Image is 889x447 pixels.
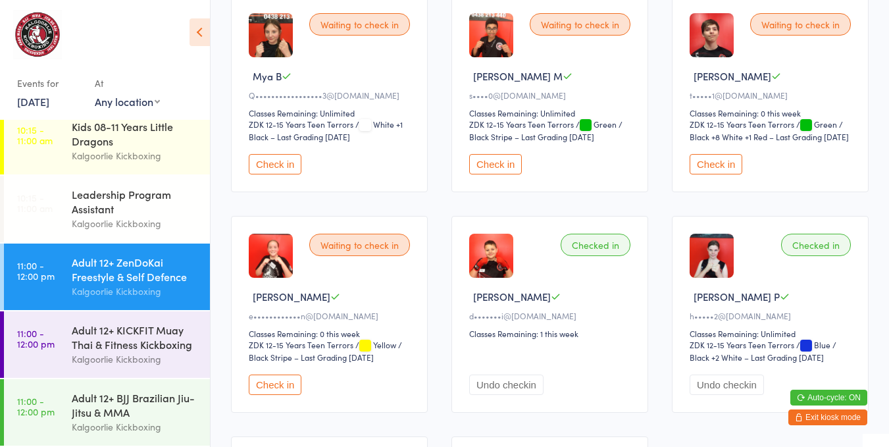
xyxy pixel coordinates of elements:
[469,328,634,339] div: Classes Remaining: 1 this week
[561,234,630,256] div: Checked in
[469,154,522,174] button: Check in
[249,118,353,130] div: ZDK 12-15 Years Teen Terrors
[249,339,353,350] div: ZDK 12-15 Years Teen Terrors
[469,310,634,321] div: d•••••••i@[DOMAIN_NAME]
[249,310,414,321] div: e••••••••••••n@[DOMAIN_NAME]
[309,234,410,256] div: Waiting to check in
[249,107,414,118] div: Classes Remaining: Unlimited
[95,72,160,94] div: At
[694,69,771,83] span: [PERSON_NAME]
[690,234,734,278] img: image1709349122.png
[249,13,293,57] img: image1756462739.png
[72,390,199,419] div: Adult 12+ BJJ Brazilian Jiu-Jitsu & MMA
[17,94,49,109] a: [DATE]
[249,90,414,101] div: Q•••••••••••••••••3@[DOMAIN_NAME]
[690,328,855,339] div: Classes Remaining: Unlimited
[790,390,867,406] button: Auto-cycle: ON
[72,352,199,367] div: Kalgoorlie Kickboxing
[690,154,742,174] button: Check in
[690,339,794,350] div: ZDK 12-15 Years Teen Terrors
[469,234,513,278] img: image1706865165.png
[469,118,574,130] div: ZDK 12-15 Years Teen Terrors
[469,90,634,101] div: s••••0@[DOMAIN_NAME]
[72,323,199,352] div: Adult 12+ KICKFIT Muay Thai & Fitness Kickboxing
[249,154,301,174] button: Check in
[781,234,851,256] div: Checked in
[530,13,630,36] div: Waiting to check in
[473,290,551,303] span: [PERSON_NAME]
[72,419,199,434] div: Kalgoorlie Kickboxing
[253,290,330,303] span: [PERSON_NAME]
[469,13,513,57] img: image1717814275.png
[17,396,55,417] time: 11:00 - 12:00 pm
[17,124,53,145] time: 10:15 - 11:00 am
[95,94,160,109] div: Any location
[72,255,199,284] div: Adult 12+ ZenDoKai Freestyle & Self Defence
[473,69,563,83] span: [PERSON_NAME] M
[4,108,210,174] a: 10:15 -11:00 amKids 08-11 Years Little DragonsKalgoorlie Kickboxing
[72,187,199,216] div: Leadership Program Assistant
[469,107,634,118] div: Classes Remaining: Unlimited
[690,118,794,130] div: ZDK 12-15 Years Teen Terrors
[309,13,410,36] div: Waiting to check in
[788,409,867,425] button: Exit kiosk mode
[694,290,780,303] span: [PERSON_NAME] P
[72,119,199,148] div: Kids 08-11 Years Little Dragons
[17,192,53,213] time: 10:15 - 11:00 am
[690,107,855,118] div: Classes Remaining: 0 this week
[17,260,55,281] time: 11:00 - 12:00 pm
[249,328,414,339] div: Classes Remaining: 0 this week
[750,13,851,36] div: Waiting to check in
[690,310,855,321] div: h•••••2@[DOMAIN_NAME]
[690,13,734,57] img: image1669365520.png
[249,375,301,395] button: Check in
[469,375,544,395] button: Undo checkin
[253,69,282,83] span: Mya B
[4,176,210,242] a: 10:15 -11:00 amLeadership Program AssistantKalgoorlie Kickboxing
[690,90,855,101] div: t•••••1@[DOMAIN_NAME]
[4,311,210,378] a: 11:00 -12:00 pmAdult 12+ KICKFIT Muay Thai & Fitness KickboxingKalgoorlie Kickboxing
[4,379,210,446] a: 11:00 -12:00 pmAdult 12+ BJJ Brazilian Jiu-Jitsu & MMAKalgoorlie Kickboxing
[17,72,82,94] div: Events for
[249,234,293,278] img: image1738379384.png
[72,148,199,163] div: Kalgoorlie Kickboxing
[690,375,764,395] button: Undo checkin
[4,244,210,310] a: 11:00 -12:00 pmAdult 12+ ZenDoKai Freestyle & Self DefenceKalgoorlie Kickboxing
[72,284,199,299] div: Kalgoorlie Kickboxing
[72,216,199,231] div: Kalgoorlie Kickboxing
[17,328,55,349] time: 11:00 - 12:00 pm
[13,10,62,59] img: Kalgoorlie Kickboxing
